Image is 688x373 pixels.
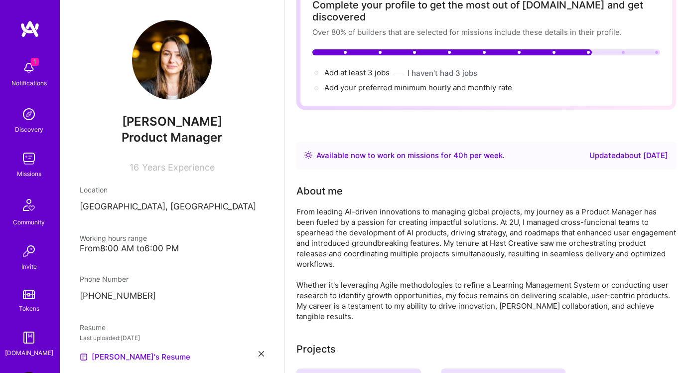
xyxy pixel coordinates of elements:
[296,206,676,322] div: From leading AI-driven innovations to managing global projects, my journey as a Product Manager h...
[408,68,477,78] button: I haven't had 3 jobs
[324,68,390,77] span: Add at least 3 jobs
[15,124,43,135] div: Discovery
[80,353,88,361] img: Resume
[80,243,264,254] div: From 8:00 AM to 6:00 PM
[296,342,336,357] div: Projects
[142,162,215,173] span: Years Experience
[80,201,264,213] p: [GEOGRAPHIC_DATA], [GEOGRAPHIC_DATA]
[21,261,37,272] div: Invite
[132,20,212,100] img: User Avatar
[19,149,39,169] img: teamwork
[17,193,41,217] img: Community
[13,217,45,227] div: Community
[20,20,40,38] img: logo
[31,58,39,66] span: 1
[259,351,264,357] i: icon Close
[80,290,264,302] p: [PHONE_NUMBER]
[80,275,129,283] span: Phone Number
[19,328,39,348] img: guide book
[589,150,668,162] div: Updated about [DATE]
[19,303,39,314] div: Tokens
[80,185,264,195] div: Location
[80,333,264,343] div: Last uploaded: [DATE]
[17,169,41,179] div: Missions
[11,78,47,88] div: Notifications
[122,130,222,145] span: Product Manager
[5,348,53,358] div: [DOMAIN_NAME]
[312,27,660,37] div: Over 80% of builders that are selected for missions include these details in their profile.
[304,151,312,159] img: Availability
[19,58,39,78] img: bell
[130,162,139,173] span: 16
[296,184,343,198] div: About me
[19,241,39,261] img: Invite
[316,150,505,162] div: Available now to work on missions for h per week .
[453,151,463,160] span: 40
[80,234,147,242] span: Working hours range
[80,323,106,332] span: Resume
[19,104,39,124] img: discovery
[23,290,35,299] img: tokens
[80,114,264,129] span: [PERSON_NAME]
[324,83,512,92] span: Add your preferred minimum hourly and monthly rate
[80,351,190,363] a: [PERSON_NAME]'s Resume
